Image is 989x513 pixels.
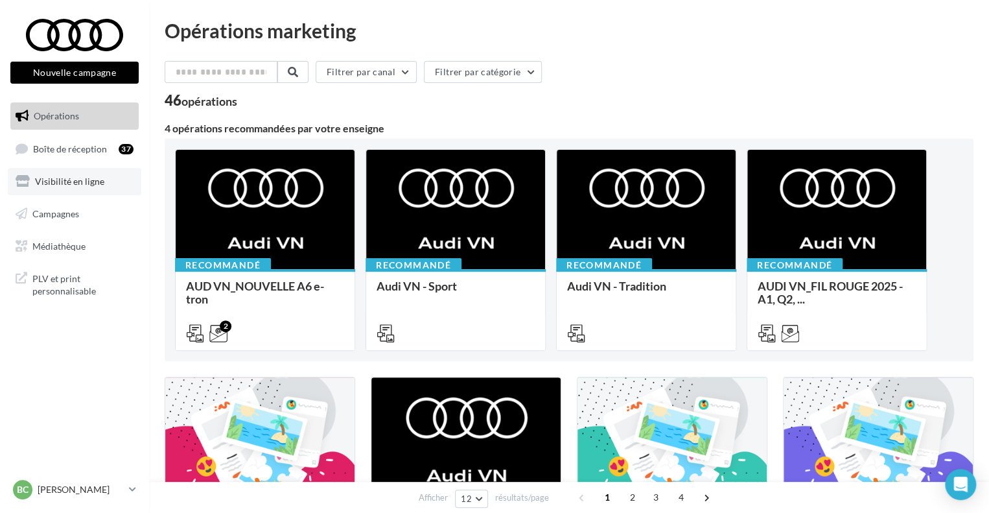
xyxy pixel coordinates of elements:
div: Open Intercom Messenger [945,469,976,500]
button: 12 [455,490,488,508]
div: Recommandé [556,258,652,272]
button: Nouvelle campagne [10,62,139,84]
a: Campagnes [8,200,141,228]
a: Boîte de réception37 [8,135,141,163]
a: Médiathèque [8,233,141,260]
button: Filtrer par canal [316,61,417,83]
span: Audi VN - Sport [377,279,457,293]
div: Recommandé [366,258,461,272]
span: BC [17,483,29,496]
span: Campagnes [32,208,79,219]
div: Recommandé [175,258,271,272]
div: 46 [165,93,237,108]
div: Opérations marketing [165,21,973,40]
div: 2 [220,320,231,332]
span: PLV et print personnalisable [32,270,134,298]
span: Boîte de réception [33,143,107,154]
div: opérations [181,95,237,107]
div: 37 [119,144,134,154]
span: 3 [646,487,666,508]
div: 4 opérations recommandées par votre enseigne [165,123,973,134]
a: Visibilité en ligne [8,168,141,195]
a: PLV et print personnalisable [8,265,141,303]
span: 1 [597,487,618,508]
span: AUDI VN_FIL ROUGE 2025 - A1, Q2, ... [758,279,903,306]
a: BC [PERSON_NAME] [10,477,139,502]
span: Médiathèque [32,240,86,251]
span: résultats/page [495,492,549,504]
span: 12 [461,494,472,504]
span: Audi VN - Tradition [567,279,666,293]
div: Recommandé [747,258,843,272]
button: Filtrer par catégorie [424,61,542,83]
p: [PERSON_NAME] [38,483,124,496]
span: Opérations [34,110,79,121]
span: 4 [671,487,692,508]
span: AUD VN_NOUVELLE A6 e-tron [186,279,324,306]
a: Opérations [8,102,141,130]
span: Afficher [419,492,448,504]
span: Visibilité en ligne [35,176,104,187]
span: 2 [622,487,643,508]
